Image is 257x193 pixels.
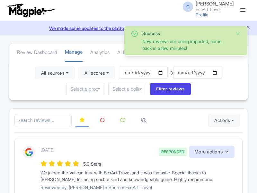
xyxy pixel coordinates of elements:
[78,67,115,79] button: All scores
[142,30,230,37] div: Success
[179,1,234,12] a: C [PERSON_NAME] EcoArt Travel
[35,67,75,79] button: All sources
[112,86,142,92] input: Select a collection
[70,86,100,92] input: Select a product
[196,12,208,17] a: Profile
[159,148,187,156] span: RESPONDED
[189,146,235,158] button: More actions
[196,1,234,7] span: [PERSON_NAME]
[14,114,72,127] input: Search reviews...
[40,169,235,183] div: We joined the Vatican tour with EcoArt Travel and it was fantastic. Special thanks to [PERSON_NAM...
[40,146,54,153] p: [DATE]
[4,25,253,32] a: We made some updates to the platform. Read more about the new layout
[208,114,240,127] button: Actions
[246,24,251,32] button: Close announcement
[6,3,56,17] img: logo-ab69f6fb50320c5b225c76a69d11143b.png
[65,43,83,62] a: Manage
[40,184,235,191] p: Reviewed by: [PERSON_NAME] • Source: EcoArt Travel
[117,44,139,61] a: AI Insights
[150,83,191,95] input: Filter reviews
[22,146,35,159] img: Google Logo
[183,2,193,12] span: C
[235,30,241,38] button: Close
[142,38,230,51] div: New reviews are being imported, come back in a few minutes!
[90,44,110,61] a: Analytics
[83,161,101,167] span: 5.0 Stars
[17,44,57,61] a: Review Dashboard
[196,7,234,12] small: EcoArt Travel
